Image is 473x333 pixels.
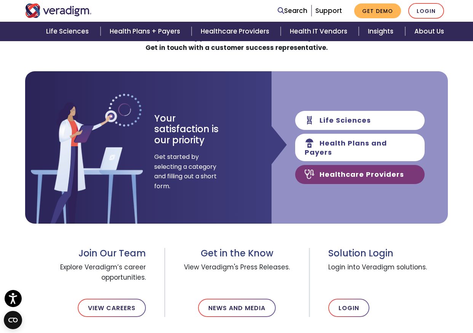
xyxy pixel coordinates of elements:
img: Veradigm logo [25,3,92,18]
a: Get Demo [354,3,401,18]
h3: Join Our Team [25,248,146,259]
iframe: Drift Chat Widget [327,286,464,324]
span: View Veradigm's Press Releases. [184,259,291,287]
h3: Get in the Know [184,248,291,259]
span: Get started by selecting a category and filling out a short form. [154,152,217,191]
a: About Us [405,22,453,41]
strong: Need help accessing your account or troubleshooting an issue? Get in touch with a customer succes... [128,33,345,52]
a: Healthcare Providers [192,22,281,41]
a: Health Plans + Payers [101,22,192,41]
h3: Solution Login [328,248,448,259]
button: Open CMP widget [4,311,22,329]
a: News and Media [198,299,276,317]
a: Login [408,3,444,19]
h3: Your satisfaction is our priority [154,113,232,146]
a: Search [278,6,307,16]
a: Life Sciences [37,22,100,41]
span: Explore Veradigm’s career opportunities. [25,259,146,287]
a: Health IT Vendors [281,22,359,41]
a: Support [315,6,342,15]
a: View Careers [78,299,146,317]
span: Login into Veradigm solutions. [328,259,448,287]
a: Insights [359,22,405,41]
